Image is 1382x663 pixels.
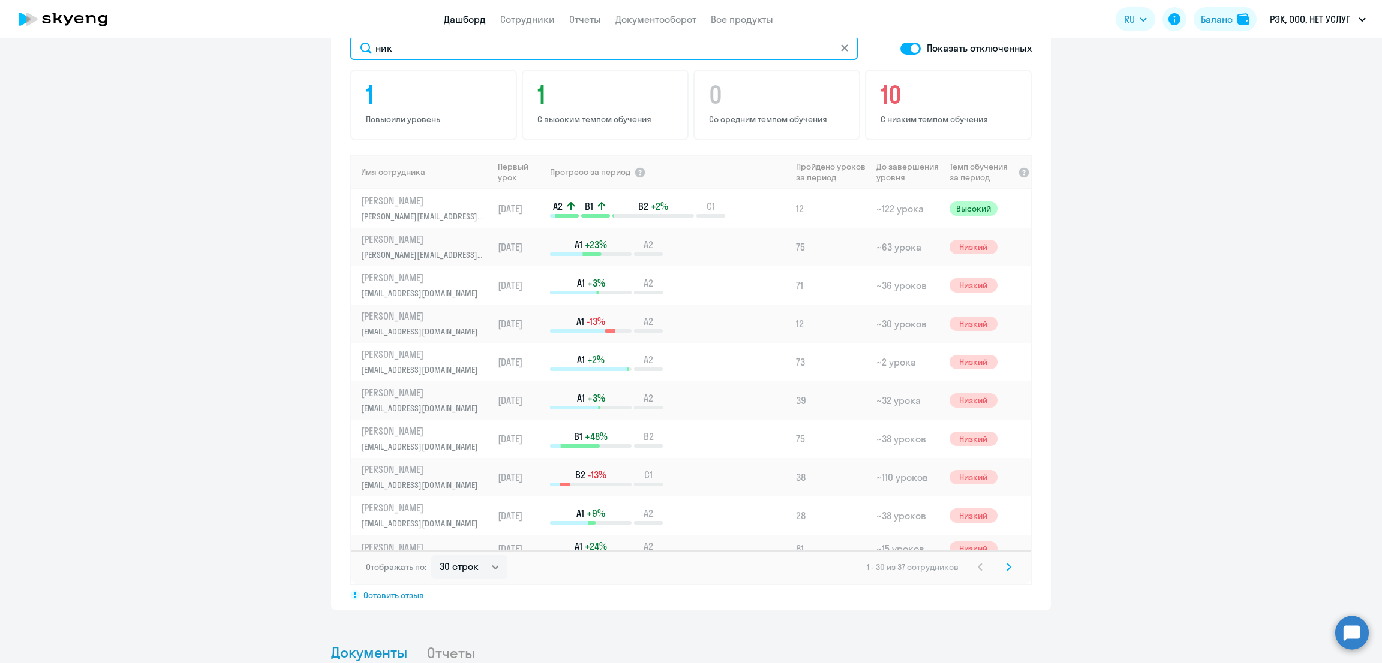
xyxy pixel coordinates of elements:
a: [PERSON_NAME][EMAIL_ADDRESS][DOMAIN_NAME] [361,386,492,415]
span: Низкий [950,278,998,293]
span: A2 [553,200,563,213]
span: Высокий [950,201,998,216]
a: Все продукты [711,13,773,25]
p: [PERSON_NAME] [361,501,485,514]
span: Низкий [950,317,998,331]
span: B1 [574,430,582,443]
p: [PERSON_NAME] [361,463,485,476]
span: A1 [577,353,585,366]
p: РЭК, ООО, НЕТ УСЛУГ [1270,12,1350,26]
span: A2 [644,238,653,251]
td: 73 [791,343,872,381]
td: [DATE] [493,496,549,535]
a: Дашборд [444,13,486,25]
span: +2% [651,200,668,213]
p: [PERSON_NAME][EMAIL_ADDRESS][DOMAIN_NAME] [361,248,485,261]
td: 75 [791,228,872,266]
td: ~30 уроков [872,305,944,343]
img: balance [1237,13,1249,25]
span: Низкий [950,393,998,408]
p: [PERSON_NAME] [361,271,485,284]
p: [EMAIL_ADDRESS][DOMAIN_NAME] [361,287,485,300]
p: Повысили уровень [366,114,505,125]
a: [PERSON_NAME][PERSON_NAME][EMAIL_ADDRESS][DOMAIN_NAME] [361,233,492,261]
span: Низкий [950,541,998,556]
span: A2 [644,353,653,366]
td: [DATE] [493,266,549,305]
span: +3% [587,276,605,290]
span: C1 [644,468,653,481]
div: Баланс [1201,12,1233,26]
span: Документы [331,643,407,661]
p: [EMAIL_ADDRESS][DOMAIN_NAME] [361,478,485,492]
span: Низкий [950,432,998,446]
button: Балансbalance [1194,7,1257,31]
span: A1 [577,391,585,405]
span: B2 [638,200,648,213]
th: Имя сотрудника [351,155,493,189]
td: ~110 уроков [872,458,944,496]
span: Прогресс за период [550,167,630,177]
span: 1 - 30 из 37 сотрудников [867,562,959,572]
span: +2% [587,353,605,366]
td: [DATE] [493,343,549,381]
p: [EMAIL_ADDRESS][DOMAIN_NAME] [361,440,485,453]
p: [PERSON_NAME] [361,424,485,438]
td: [DATE] [493,420,549,458]
a: Отчеты [569,13,601,25]
span: RU [1124,12,1135,26]
span: Оставить отзыв [363,590,424,601]
span: A1 [577,276,585,290]
span: +23% [585,238,607,251]
a: [PERSON_NAME] [361,541,492,556]
td: 12 [791,189,872,228]
td: ~38 уроков [872,420,944,458]
span: +48% [585,430,608,443]
h4: 1 [537,80,677,109]
p: [PERSON_NAME] [361,386,485,399]
p: [EMAIL_ADDRESS][DOMAIN_NAME] [361,517,485,530]
span: +24% [585,540,607,553]
h4: 10 [881,80,1020,109]
input: Поиск по имени, email, продукту или статусу [350,36,858,60]
span: A2 [644,276,653,290]
a: [PERSON_NAME][PERSON_NAME][EMAIL_ADDRESS][DOMAIN_NAME] [361,194,492,223]
td: 12 [791,305,872,343]
button: РЭК, ООО, НЕТ УСЛУГ [1264,5,1372,34]
span: A2 [644,540,653,553]
button: RU [1116,7,1155,31]
p: [PERSON_NAME] [361,194,485,207]
td: 38 [791,458,872,496]
td: ~15 уроков [872,535,944,562]
p: [EMAIL_ADDRESS][DOMAIN_NAME] [361,402,485,415]
td: 71 [791,266,872,305]
p: [PERSON_NAME] [361,348,485,361]
td: [DATE] [493,228,549,266]
p: [PERSON_NAME] [361,309,485,323]
a: [PERSON_NAME][EMAIL_ADDRESS][DOMAIN_NAME] [361,424,492,453]
td: ~36 уроков [872,266,944,305]
p: [EMAIL_ADDRESS][DOMAIN_NAME] [361,325,485,338]
p: [EMAIL_ADDRESS][DOMAIN_NAME] [361,363,485,376]
p: [PERSON_NAME] [361,541,485,554]
td: 81 [791,535,872,562]
td: ~32 урока [872,381,944,420]
span: A1 [576,507,584,520]
span: B2 [575,468,585,481]
h4: 1 [366,80,505,109]
td: 28 [791,496,872,535]
span: A2 [644,315,653,328]
td: 75 [791,420,872,458]
span: Низкий [950,355,998,369]
td: [DATE] [493,381,549,420]
span: +9% [587,507,605,520]
span: A1 [575,540,582,553]
th: Первый урок [493,155,549,189]
span: -13% [587,315,605,328]
span: B2 [644,430,654,443]
td: [DATE] [493,458,549,496]
td: [DATE] [493,305,549,343]
td: 39 [791,381,872,420]
span: +3% [587,391,605,405]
